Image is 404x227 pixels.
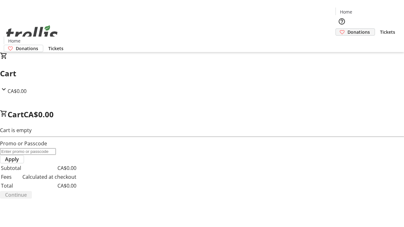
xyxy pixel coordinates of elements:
span: CA$0.00 [24,109,54,119]
a: Home [336,9,356,15]
a: Donations [4,45,43,52]
td: CA$0.00 [22,182,77,190]
a: Tickets [375,29,400,35]
span: Donations [16,45,38,52]
span: Apply [5,155,19,163]
span: Home [8,38,21,44]
td: Calculated at checkout [22,173,77,181]
a: Home [4,38,24,44]
td: Subtotal [1,164,21,172]
span: Donations [348,29,370,35]
span: Tickets [48,45,63,52]
img: Orient E2E Organization Nbk93mkP23's Logo [4,18,60,50]
button: Cart [336,36,348,48]
td: Fees [1,173,21,181]
a: Tickets [43,45,68,52]
span: CA$0.00 [8,88,27,95]
button: Help [336,15,348,28]
td: Total [1,182,21,190]
a: Donations [336,28,375,36]
span: Home [340,9,352,15]
td: CA$0.00 [22,164,77,172]
span: Tickets [380,29,395,35]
